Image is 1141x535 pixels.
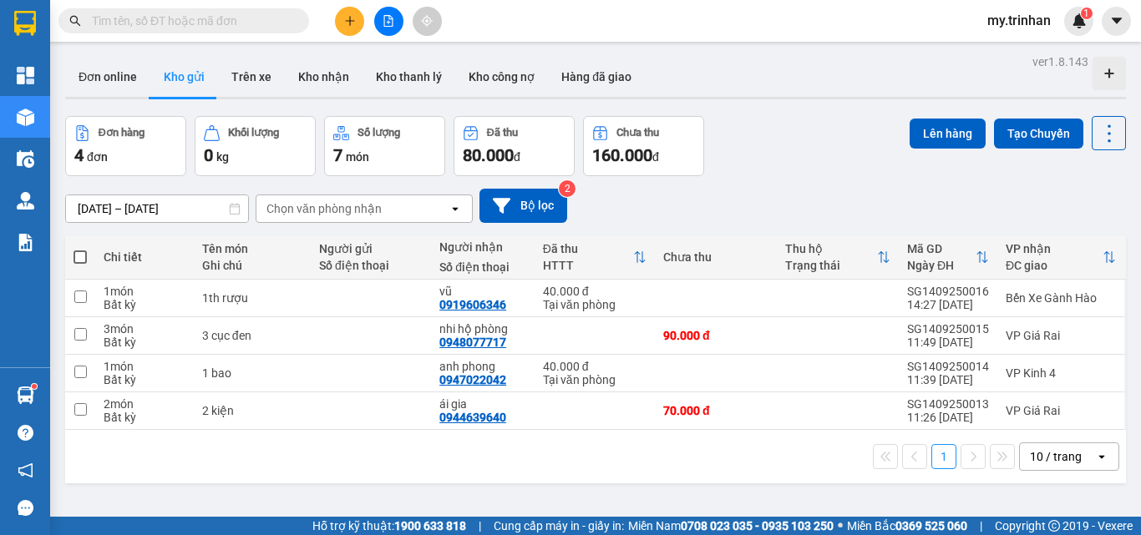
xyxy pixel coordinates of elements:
[663,404,768,417] div: 70.000 đ
[907,336,989,349] div: 11:49 [DATE]
[18,462,33,478] span: notification
[104,373,185,386] div: Bất kỳ
[312,517,466,535] span: Hỗ trợ kỹ thuật:
[1102,7,1131,36] button: caret-down
[1006,366,1116,380] div: VP Kinh 4
[17,234,34,251] img: solution-icon
[150,57,218,97] button: Kho gửi
[17,192,34,209] img: warehouse-icon
[104,250,185,264] div: Chi tiết
[583,116,704,176] button: Chưa thu160.000đ
[1006,404,1116,417] div: VP Giá Rai
[439,285,526,298] div: vũ
[455,57,548,97] button: Kho công nợ
[204,145,213,165] span: 0
[1006,259,1103,272] div: ĐC giao
[346,150,369,164] span: món
[494,517,624,535] span: Cung cấp máy in - giấy in:
[907,360,989,373] div: SG1409250014
[202,404,302,417] div: 2 kiện
[358,127,400,139] div: Số lượng
[69,15,81,27] span: search
[104,322,185,336] div: 3 món
[202,291,302,305] div: 1th rượu
[17,386,34,404] img: warehouse-icon
[439,322,526,336] div: nhi hộ phòng
[285,57,363,97] button: Kho nhận
[895,519,967,532] strong: 0369 525 060
[1032,53,1088,71] div: ver 1.8.143
[18,500,33,516] span: message
[383,15,394,27] span: file-add
[344,15,356,27] span: plus
[592,145,652,165] span: 160.000
[1081,8,1093,19] sup: 1
[266,200,382,217] div: Chọn văn phòng nhận
[931,444,956,469] button: 1
[479,189,567,223] button: Bộ lọc
[96,40,109,53] span: environment
[439,411,506,424] div: 0944639640
[439,336,506,349] div: 0948077717
[104,336,185,349] div: Bất kỳ
[616,127,659,139] div: Chưa thu
[104,298,185,311] div: Bất kỳ
[628,517,834,535] span: Miền Nam
[104,360,185,373] div: 1 món
[319,259,423,272] div: Số điện thoại
[319,242,423,255] div: Người gửi
[681,519,834,532] strong: 0708 023 035 - 0935 103 250
[32,384,37,389] sup: 1
[543,285,647,298] div: 40.000 đ
[99,127,145,139] div: Đơn hàng
[216,150,229,164] span: kg
[14,11,36,36] img: logo-vxr
[218,57,285,97] button: Trên xe
[195,116,316,176] button: Khối lượng0kg
[543,298,647,311] div: Tại văn phòng
[104,285,185,298] div: 1 món
[543,242,633,255] div: Đã thu
[847,517,967,535] span: Miền Bắc
[65,57,150,97] button: Đơn online
[18,425,33,441] span: question-circle
[17,67,34,84] img: dashboard-icon
[1083,8,1089,19] span: 1
[838,522,843,529] span: ⚪️
[663,250,768,264] div: Chưa thu
[785,259,877,272] div: Trạng thái
[8,124,326,152] b: GỬI : VP [GEOGRAPHIC_DATA]
[439,373,506,386] div: 0947022042
[202,242,302,255] div: Tên món
[92,12,289,30] input: Tìm tên, số ĐT hoặc mã đơn
[907,411,989,424] div: 11:26 [DATE]
[543,360,647,373] div: 40.000 đ
[87,150,108,164] span: đơn
[363,57,455,97] button: Kho thanh lý
[65,116,186,176] button: Đơn hàng4đơn
[202,329,302,342] div: 3 cục đen
[463,145,514,165] span: 80.000
[421,15,433,27] span: aim
[439,360,526,373] div: anh phong
[104,397,185,411] div: 2 món
[96,11,180,32] b: TRÍ NHÂN
[899,235,997,280] th: Toggle SortBy
[487,127,518,139] div: Đã thu
[548,57,645,97] button: Hàng đã giao
[202,259,302,272] div: Ghi chú
[907,285,989,298] div: SG1409250016
[514,150,520,164] span: đ
[543,373,647,386] div: Tại văn phòng
[374,7,403,36] button: file-add
[652,150,659,164] span: đ
[439,397,526,411] div: ái gia
[1006,329,1116,342] div: VP Giá Rai
[335,7,364,36] button: plus
[439,240,526,254] div: Người nhận
[907,298,989,311] div: 14:27 [DATE]
[1006,242,1103,255] div: VP nhận
[785,242,877,255] div: Thu hộ
[1109,13,1124,28] span: caret-down
[66,195,248,222] input: Select a date range.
